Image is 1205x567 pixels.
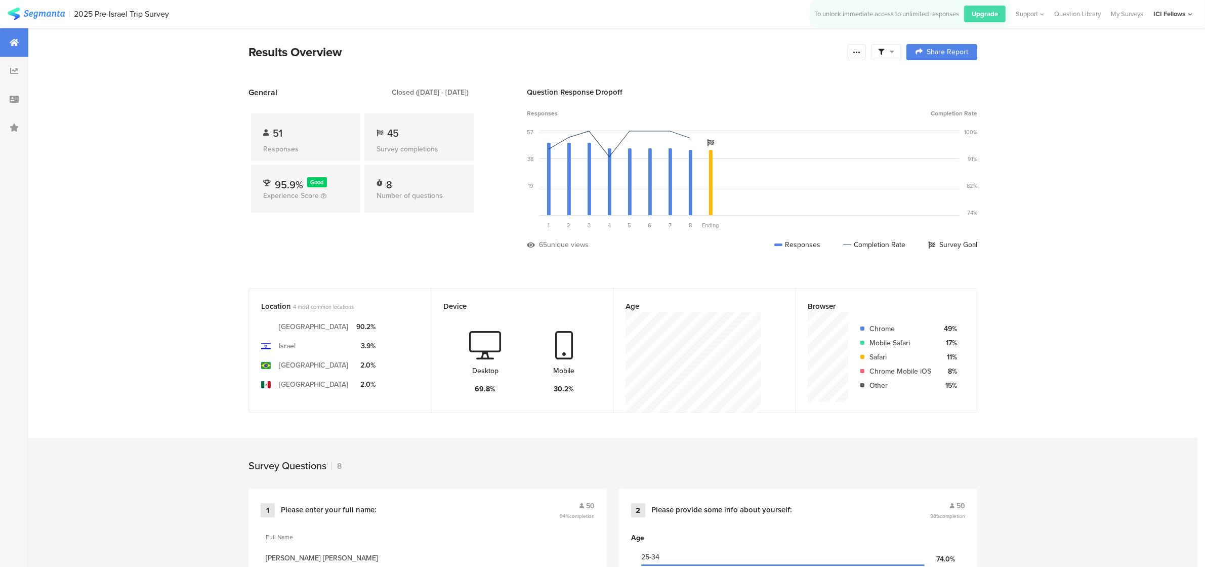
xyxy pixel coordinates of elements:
span: 3 [588,221,591,229]
div: Closed ([DATE] - [DATE]) [392,87,469,98]
div: Other [869,380,931,391]
div: To unlock immediate access to unlimited responses [814,9,959,19]
span: Experience Score [263,190,319,201]
div: Chrome Mobile iOS [869,366,931,377]
div: 2.0% [356,360,376,371]
div: Ending [700,221,721,229]
div: 49% [939,323,957,334]
span: 1 [548,221,550,229]
div: 57 [527,128,533,136]
span: 50 [586,501,595,511]
div: 1 [261,503,275,517]
div: Age [631,533,965,543]
span: completion [569,512,595,520]
a: Question Library [1049,9,1106,19]
a: Upgrade [959,6,1006,22]
span: 98% [930,512,965,520]
section: Full Name [266,533,590,542]
div: 8% [939,366,957,377]
div: 2 [631,503,645,517]
span: General [248,87,277,98]
span: 50 [957,501,965,511]
div: 30.2% [554,384,574,394]
div: Please enter your full name: [281,505,377,515]
div: 2025 Pre-Israel Trip Survey [74,9,170,19]
div: 74.0% [925,554,955,564]
span: 6 [648,221,652,229]
div: Chrome [869,323,931,334]
div: Israel [279,341,296,351]
div: 2.0% [356,379,376,390]
span: Number of questions [377,190,443,201]
div: Results Overview [248,43,843,61]
div: 19 [528,182,533,190]
div: Survey Questions [248,458,326,473]
div: Please provide some info about yourself: [651,505,792,515]
div: Safari [869,352,931,362]
div: Mobile Safari [869,338,931,348]
span: 95.9% [275,177,303,192]
span: 51 [273,126,282,141]
span: [PERSON_NAME] [PERSON_NAME] [266,553,590,563]
span: Completion Rate [931,109,977,118]
span: 45 [387,126,399,141]
div: 65 [539,239,547,250]
span: 4 [608,221,611,229]
div: Survey completions [377,144,462,154]
div: 8 [386,177,392,187]
span: Share Report [927,49,968,56]
div: 69.8% [475,384,496,394]
div: 82% [967,182,977,190]
div: 91% [968,155,977,163]
div: 17% [939,338,957,348]
div: Device [443,301,584,312]
div: [GEOGRAPHIC_DATA] [279,321,348,332]
div: Browser [808,301,948,312]
img: segmanta logo [8,8,65,20]
div: Mobile [554,366,575,376]
i: Survey Goal [707,139,714,146]
div: Responses [774,239,820,250]
div: ICI Fellows [1153,9,1185,19]
span: 25-34 [641,552,659,562]
div: [GEOGRAPHIC_DATA] [279,379,348,390]
div: 90.2% [356,321,376,332]
div: 38 [527,155,533,163]
div: Upgrade [964,6,1006,22]
div: 74% [967,209,977,217]
a: My Surveys [1106,9,1148,19]
div: unique views [547,239,589,250]
div: | [69,8,70,20]
span: completion [940,512,965,520]
div: 8 [331,460,342,472]
div: Completion Rate [843,239,905,250]
div: Responses [263,144,348,154]
span: 7 [669,221,672,229]
div: Support [1016,6,1044,22]
div: Location [261,301,402,312]
span: Good [311,178,324,186]
span: 4 most common locations [293,303,354,311]
div: [GEOGRAPHIC_DATA] [279,360,348,371]
div: Age [626,301,766,312]
div: 15% [939,380,957,391]
div: Survey Goal [928,239,977,250]
div: 11% [939,352,957,362]
span: 94% [560,512,595,520]
span: 8 [689,221,692,229]
div: 100% [964,128,977,136]
div: Desktop [472,366,498,376]
span: Responses [527,109,558,118]
div: Question Response Dropoff [527,87,977,98]
div: 3.9% [356,341,376,351]
span: 2 [567,221,571,229]
span: 5 [628,221,632,229]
